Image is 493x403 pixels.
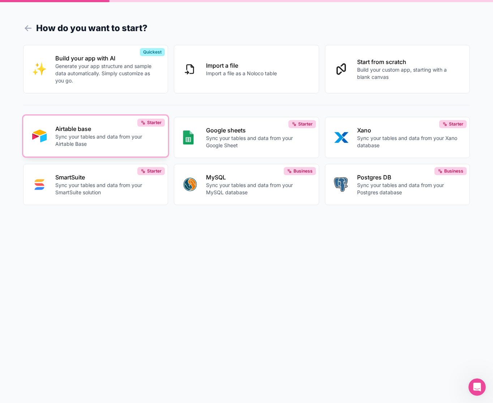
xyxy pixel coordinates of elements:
[325,117,470,158] button: XANOXanoSync your tables and data from your Xano databaseStarter
[183,177,197,192] img: MYSQL
[32,177,47,192] img: SMART_SUITE
[113,3,127,17] button: Home
[127,3,140,16] div: Close
[206,126,310,135] p: Google sheets
[206,70,277,77] p: Import a file as a Noloco table
[124,228,136,240] button: Send a message…
[449,121,463,127] span: Starter
[23,22,470,35] h1: How do you want to start?
[23,231,29,237] button: Emoji picker
[147,168,162,174] span: Starter
[6,216,138,228] textarea: Message…
[468,378,486,396] iframe: Intercom live chat
[55,182,159,196] p: Sync your tables and data from your SmartSuite solution
[31,4,42,16] img: Profile image for Caleb
[55,124,159,133] p: Airtable base
[12,65,55,69] div: Help Bot • 13m ago
[55,63,159,84] p: Generate your app structure and sample data automatically. Simply customize as you go.
[46,231,52,237] button: Start recording
[298,121,313,127] span: Starter
[6,8,119,63] div: You’ll get replies here and in your email:✉️[PERSON_NAME][EMAIL_ADDRESS][DOMAIN_NAME]Our usual re...
[334,177,348,192] img: POSTGRES
[6,8,139,76] div: Help Bot says…
[12,13,113,41] div: You’ll get replies here and in your email: ✉️
[6,76,139,232] div: Alfred says…
[357,182,461,196] p: Sync your tables and data from your Postgres database
[21,4,32,16] img: Profile image for David
[55,54,159,63] p: Build your app with AI
[55,173,159,182] p: SmartSuite
[32,62,47,76] img: INTERNAL_WITH_AI
[41,4,52,16] img: Profile image for Pranay
[32,131,120,144] a: [PERSON_NAME][EMAIL_ADDRESS][DOMAIN_NAME]
[32,169,133,219] div: I would like to reactive the trial under the email that is currently a collaborator, but not sure...
[147,120,162,126] span: Starter
[12,27,110,41] b: [PERSON_NAME][EMAIL_ADDRESS][DOMAIN_NAME]
[357,173,461,182] p: Postgres DB
[357,126,461,135] p: Xano
[206,135,310,149] p: Sync your tables and data from your Google Sheet
[183,130,193,145] img: GOOGLE_SHEETS
[357,58,461,66] p: Start from scratch
[325,164,470,205] button: POSTGRESPostgres DBSync your tables and data from your Postgres databaseBusiness
[174,164,319,205] button: MYSQLMySQLSync your tables and data from your MySQL databaseBusiness
[174,45,319,93] button: Import a fileImport a file as a Noloco table
[32,129,47,143] img: AIRTABLE
[293,168,313,174] span: Business
[23,164,168,205] button: SMART_SUITESmartSuiteSync your tables and data from your SmartSuite solutionStarter
[325,45,470,93] button: Start from scratchBuild your custom app, starting with a blank canvas
[32,81,133,166] div: I signed up for a trial with an email. that email's domain I had to swap out so the one I signed ...
[206,61,277,70] p: Import a file
[357,66,461,81] p: Build your custom app, starting with a blank canvas
[334,130,348,145] img: XANO
[140,48,165,56] div: Quickest
[444,168,463,174] span: Business
[11,231,17,237] button: Upload attachment
[5,3,18,17] button: go back
[32,205,120,218] a: [PERSON_NAME][EMAIL_ADDRESS][DOMAIN_NAME]
[174,117,319,158] button: GOOGLE_SHEETSGoogle sheetsSync your tables and data from your Google SheetStarter
[23,45,168,93] button: INTERNAL_WITH_AIBuild your app with AIGenerate your app structure and sample data automatically. ...
[55,4,75,9] h1: Noloco
[12,45,113,59] div: Our usual reply time 🕒
[55,133,159,148] p: Sync your tables and data from your Airtable Base
[23,115,168,157] button: AIRTABLEAirtable baseSync your tables and data from your Airtable BaseStarter
[206,173,310,182] p: MySQL
[206,182,310,196] p: Sync your tables and data from your MySQL database
[18,52,68,58] b: under 15 minutes
[34,231,40,237] button: Gif picker
[61,9,103,16] p: Under 15 minutes
[26,76,139,223] div: I signed up for a trial with an email. that email's domain I had to swap out so the one I signed ...
[357,135,461,149] p: Sync your tables and data from your Xano database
